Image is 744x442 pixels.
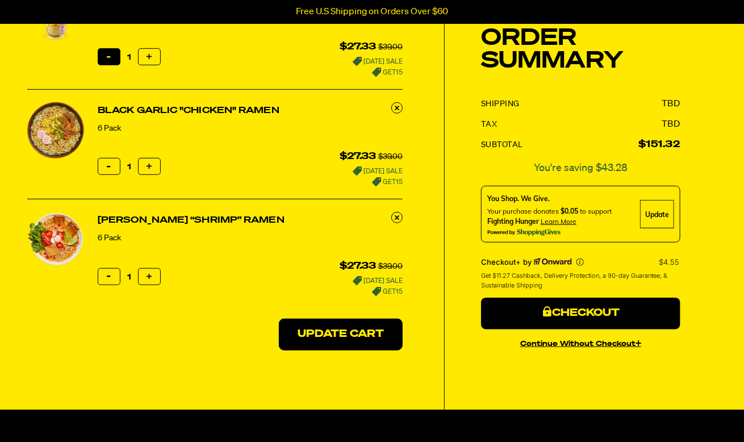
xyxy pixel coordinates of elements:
[98,214,285,227] a: [PERSON_NAME] “Shrimp” Ramen
[98,48,161,66] input: quantity
[340,274,403,285] div: [DATE] SALE
[378,153,403,161] s: $39.00
[340,262,377,271] span: $27.33
[481,257,521,266] span: Checkout+
[98,122,279,135] div: 6 Pack
[580,207,612,215] span: to support
[487,217,539,226] span: Fighting Hunger
[98,104,279,118] a: Black Garlic "Chicken" Ramen
[98,232,285,244] div: 6 Pack
[487,194,634,204] div: You Shop. We Give.
[279,319,403,351] button: Update Cart
[27,212,84,267] img: Tom Yum “Shrimp” Ramen - 6 Pack
[340,285,403,296] div: GET15
[98,268,161,286] input: quantity
[378,262,403,270] s: $39.00
[481,27,680,73] h2: Order Summary
[340,152,377,161] span: $27.33
[98,158,161,176] input: quantity
[561,207,578,215] span: $0.05
[481,271,678,290] span: Get $11.27 Cashback, Delivery Protection, a 90-day Guarantee, & Sustainable Shipping
[296,7,448,17] p: Free U.S Shipping on Orders Over $60
[487,207,559,215] span: Your purchase donates
[481,298,680,330] button: Checkout
[662,99,680,109] dd: TBD
[27,102,84,159] img: Black Garlic "Chicken" Ramen - 6 Pack
[481,119,498,130] dt: Tax
[481,99,520,109] dt: Shipping
[523,257,532,266] span: by
[662,119,680,130] dd: TBD
[481,249,680,298] section: Checkout+
[340,176,403,186] div: GET15
[541,217,576,226] span: Learn more about donating
[640,200,674,228] div: Update Cause Button
[534,258,572,266] a: Powered by Onward
[487,229,561,236] img: Powered By ShoppingGives
[481,160,680,177] span: You're saving $43.28
[481,334,680,351] button: continue without Checkout+
[340,55,403,66] div: [DATE] SALE
[378,43,403,51] s: $39.00
[481,140,523,150] dt: Subtotal
[659,257,680,266] p: $4.55
[576,258,584,266] button: More info
[340,165,403,176] div: [DATE] SALE
[340,43,377,52] span: $27.33
[638,140,680,149] strong: $151.32
[340,66,403,77] div: GET15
